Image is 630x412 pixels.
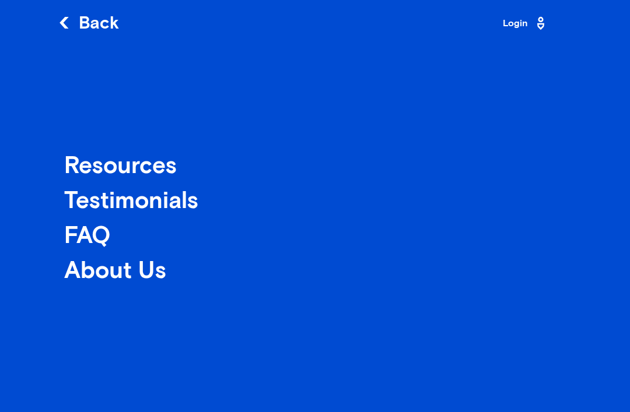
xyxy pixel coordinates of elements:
div: Testimonials [64,192,198,212]
a: Login [503,14,548,33]
span: Back [79,15,119,33]
div: Resources [64,157,181,177]
div: About Us [64,262,181,282]
a: Testimonials [64,192,198,215]
a: FAQ [64,227,181,250]
a: About Us [64,262,181,285]
a: Resources [64,157,181,180]
div: FAQ [64,227,181,247]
